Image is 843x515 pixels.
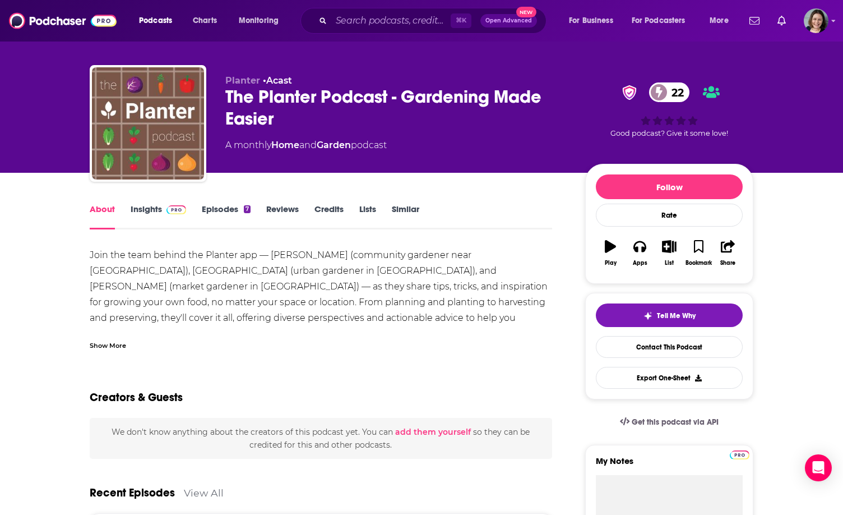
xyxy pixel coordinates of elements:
button: Apps [625,233,654,273]
div: Search podcasts, credits, & more... [311,8,557,34]
button: Show profile menu [804,8,828,33]
button: Bookmark [684,233,713,273]
span: Good podcast? Give it some love! [610,129,728,137]
a: View All [184,487,224,499]
img: Podchaser Pro [730,450,749,459]
span: For Business [569,13,613,29]
button: Follow [596,174,743,199]
a: InsightsPodchaser Pro [131,204,186,229]
div: Rate [596,204,743,227]
button: List [655,233,684,273]
img: Podchaser Pro [166,205,186,214]
span: 22 [660,82,689,102]
span: Podcasts [139,13,172,29]
a: Garden [317,140,351,150]
div: 7 [244,205,251,213]
button: open menu [702,12,743,30]
button: tell me why sparkleTell Me Why [596,304,743,327]
div: Share [720,260,735,266]
a: Pro website [730,449,749,459]
a: Credits [314,204,344,229]
button: Play [596,233,625,273]
div: Bookmark [685,260,712,266]
span: We don't know anything about the creators of this podcast yet . You can so they can be credited f... [112,427,530,449]
a: Similar [392,204,419,229]
div: A monthly podcast [225,139,387,152]
a: 22 [649,82,689,102]
span: Monitoring [239,13,279,29]
div: Join the team behind the Planter app — [PERSON_NAME] (community gardener near [GEOGRAPHIC_DATA]),... [90,247,552,373]
button: open menu [624,12,702,30]
button: open menu [231,12,293,30]
span: ⌘ K [451,13,471,28]
button: Open AdvancedNew [480,14,537,27]
a: Episodes7 [202,204,251,229]
button: Share [714,233,743,273]
span: Charts [193,13,217,29]
h2: Creators & Guests [90,390,183,404]
button: add them yourself [395,427,471,436]
div: verified Badge22Good podcast? Give it some love! [585,75,753,145]
a: Charts [186,12,224,30]
span: and [299,140,317,150]
button: Export One-Sheet [596,367,743,389]
label: My Notes [596,456,743,475]
img: The Planter Podcast - Gardening Made Easier [92,67,204,180]
span: Logged in as micglogovac [804,8,828,33]
a: About [90,204,115,229]
img: verified Badge [619,85,640,100]
span: Get this podcast via API [632,417,719,427]
span: Tell Me Why [657,311,696,320]
div: Apps [633,260,647,266]
a: Show notifications dropdown [745,11,764,30]
div: Open Intercom Messenger [805,454,832,481]
img: Podchaser - Follow, Share and Rate Podcasts [9,10,117,31]
a: Home [271,140,299,150]
div: List [665,260,674,266]
a: Show notifications dropdown [773,11,790,30]
span: Open Advanced [485,18,532,24]
a: Lists [359,204,376,229]
a: Reviews [266,204,299,229]
button: open menu [561,12,627,30]
a: Get this podcast via API [611,408,728,436]
button: open menu [131,12,187,30]
a: Contact This Podcast [596,336,743,358]
span: New [516,7,536,17]
span: • [263,75,292,86]
div: Play [605,260,617,266]
input: Search podcasts, credits, & more... [331,12,451,30]
img: User Profile [804,8,828,33]
img: tell me why sparkle [643,311,652,320]
a: Acast [266,75,292,86]
span: For Podcasters [632,13,685,29]
span: More [710,13,729,29]
a: Recent Episodes [90,486,175,500]
span: Planter [225,75,260,86]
